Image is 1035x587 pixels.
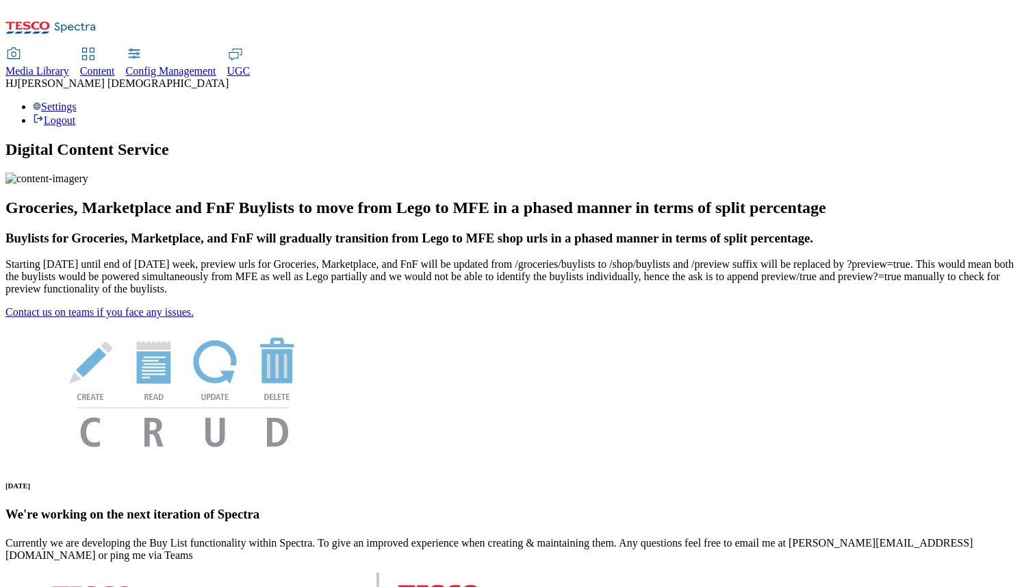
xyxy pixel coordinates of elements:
[5,140,1030,159] h1: Digital Content Service
[5,65,69,77] span: Media Library
[5,77,18,89] span: HJ
[80,49,115,77] a: Content
[5,199,1030,217] h2: Groceries, Marketplace and FnF Buylists to move from Lego to MFE in a phased manner in terms of s...
[33,101,77,112] a: Settings
[5,319,361,462] img: News Image
[126,65,216,77] span: Config Management
[5,258,1030,295] p: Starting [DATE] until end of [DATE] week, preview urls for Groceries, Marketplace, and FnF will b...
[5,306,194,318] a: Contact us on teams if you face any issues.
[80,65,115,77] span: Content
[18,77,229,89] span: [PERSON_NAME] [DEMOGRAPHIC_DATA]
[126,49,216,77] a: Config Management
[5,482,1030,490] h6: [DATE]
[33,114,75,126] a: Logout
[5,507,1030,522] h3: We're working on the next iteration of Spectra
[227,65,251,77] span: UGC
[5,537,1030,562] p: Currently we are developing the Buy List functionality within Spectra. To give an improved experi...
[227,49,251,77] a: UGC
[5,173,88,185] img: content-imagery
[5,231,1030,246] h3: Buylists for Groceries, Marketplace, and FnF will gradually transition from Lego to MFE shop urls...
[5,49,69,77] a: Media Library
